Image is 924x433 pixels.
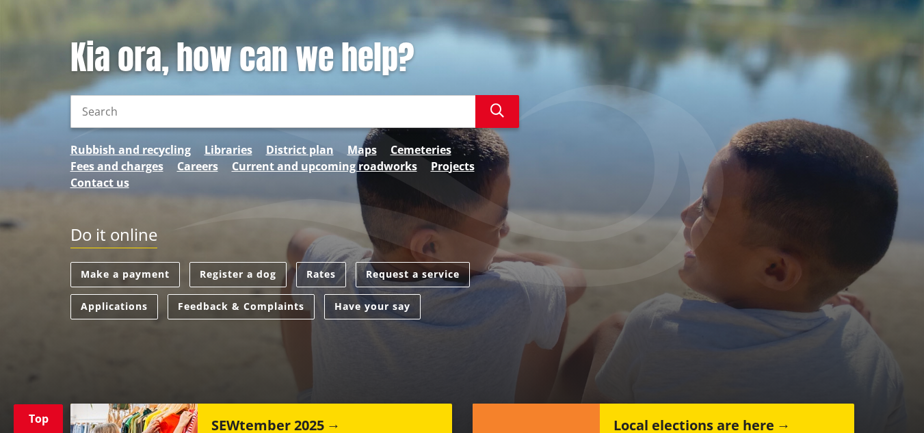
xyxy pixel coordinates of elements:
a: Current and upcoming roadworks [232,158,417,174]
a: Maps [347,142,377,158]
a: Request a service [356,262,470,287]
a: Rates [296,262,346,287]
h1: Kia ora, how can we help? [70,38,519,78]
a: Fees and charges [70,158,163,174]
a: Projects [431,158,475,174]
a: District plan [266,142,334,158]
a: Applications [70,294,158,319]
a: Rubbish and recycling [70,142,191,158]
a: Cemeteries [391,142,451,158]
h2: Do it online [70,225,157,249]
a: Register a dog [189,262,287,287]
a: Contact us [70,174,129,191]
a: Libraries [204,142,252,158]
a: Feedback & Complaints [168,294,315,319]
input: Search input [70,95,475,128]
iframe: Messenger Launcher [861,376,910,425]
a: Make a payment [70,262,180,287]
a: Careers [177,158,218,174]
a: Have your say [324,294,421,319]
a: Top [14,404,63,433]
